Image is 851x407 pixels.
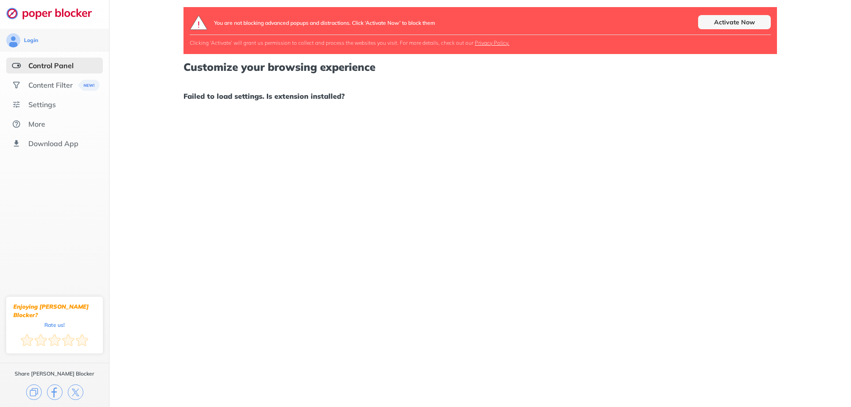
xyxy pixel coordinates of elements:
[15,370,94,377] div: Share [PERSON_NAME] Blocker
[28,61,74,70] div: Control Panel
[24,37,38,44] div: Login
[190,39,770,46] div: Clicking ‘Activate’ will grant us permission to collect and process the websites you visit. For m...
[698,15,771,29] div: Activate Now
[6,33,20,47] img: avatar.svg
[28,100,56,109] div: Settings
[12,81,21,89] img: social.svg
[183,90,777,102] h1: Failed to load settings. Is extension installed?
[26,384,42,400] img: copy.svg
[12,100,21,109] img: settings.svg
[44,323,65,327] div: Rate us!
[68,384,83,400] img: x.svg
[13,302,96,319] div: Enjoying [PERSON_NAME] Blocker?
[28,81,73,89] div: Content Filter
[12,120,21,128] img: about.svg
[183,61,777,73] h1: Customize your browsing experience
[12,139,21,148] img: download-app.svg
[6,7,101,19] img: logo-webpage.svg
[47,384,62,400] img: facebook.svg
[475,39,509,46] a: Privacy Policy.
[190,15,208,30] img: logo
[214,15,435,30] div: You are not blocking advanced popups and distractions. Click ‘Activate Now’ to block them
[12,61,21,70] img: features-selected.svg
[28,120,45,128] div: More
[28,139,78,148] div: Download App
[78,80,100,91] img: menuBanner.svg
